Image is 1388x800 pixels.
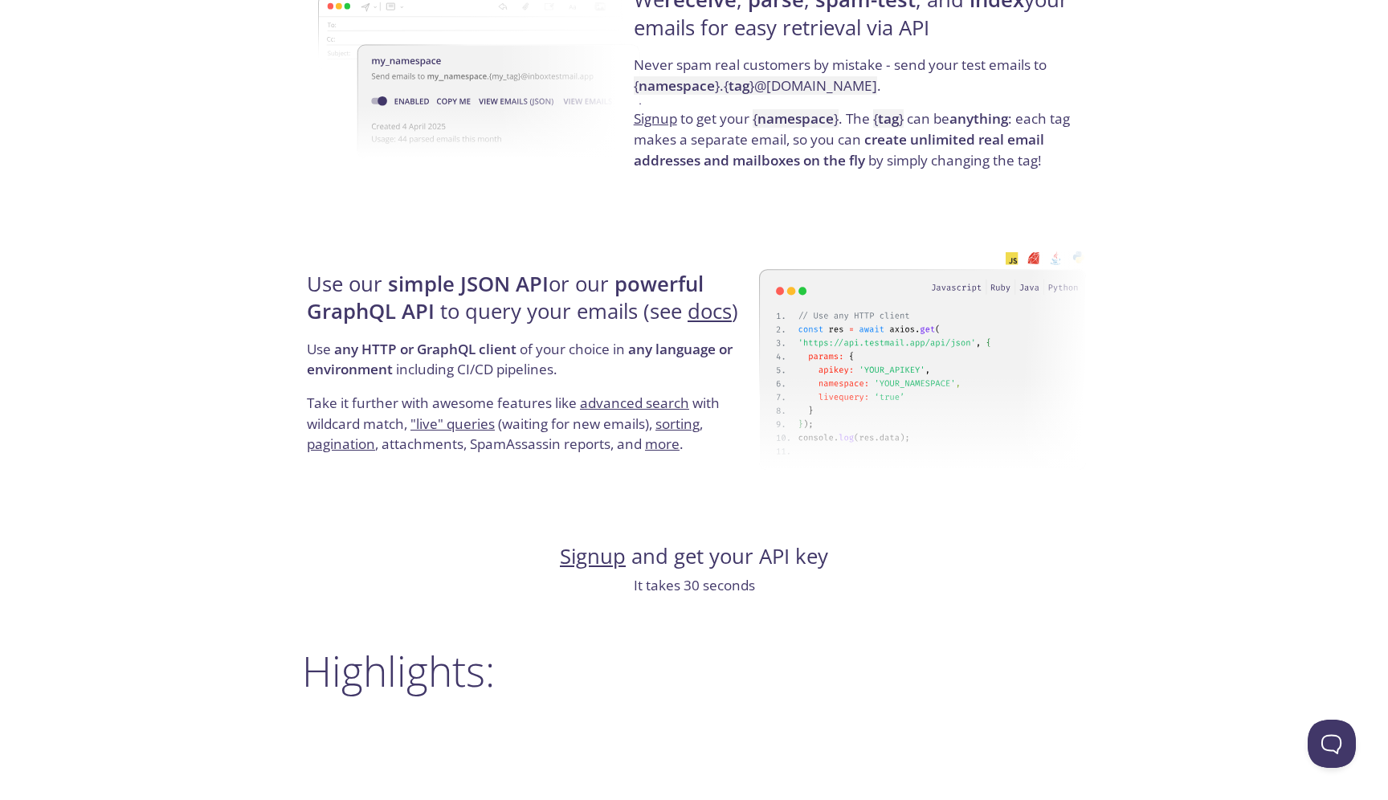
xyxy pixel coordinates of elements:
[307,339,754,393] p: Use of your choice in including CI/CD pipelines.
[878,109,899,128] strong: tag
[307,393,754,455] p: Take it further with awesome features like with wildcard match, (waiting for new emails), , , att...
[580,394,689,412] a: advanced search
[655,414,700,433] a: sorting
[410,414,495,433] a: "live" queries
[753,109,839,128] code: { }
[302,543,1086,570] h4: and get your API key
[307,271,754,339] h4: Use our or our to query your emails (see )
[645,435,680,453] a: more
[634,130,1044,169] strong: create unlimited real email addresses and mailboxes on the fly
[307,340,733,379] strong: any language or environment
[873,109,904,128] code: { }
[757,109,834,128] strong: namespace
[1308,720,1356,768] iframe: Help Scout Beacon - Open
[688,297,732,325] a: docs
[334,340,516,358] strong: any HTTP or GraphQL client
[634,108,1081,170] p: to get your . The can be : each tag makes a separate email, so you can by simply changing the tag!
[634,76,877,95] code: { } . { } @[DOMAIN_NAME]
[302,647,1086,695] h2: Highlights:
[388,270,549,298] strong: simple JSON API
[307,435,375,453] a: pagination
[302,575,1086,596] p: It takes 30 seconds
[949,109,1008,128] strong: anything
[560,542,626,570] a: Signup
[759,234,1086,488] img: api
[307,270,704,325] strong: powerful GraphQL API
[634,55,1081,108] p: Never spam real customers by mistake - send your test emails to .
[639,76,715,95] strong: namespace
[729,76,749,95] strong: tag
[634,109,677,128] a: Signup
